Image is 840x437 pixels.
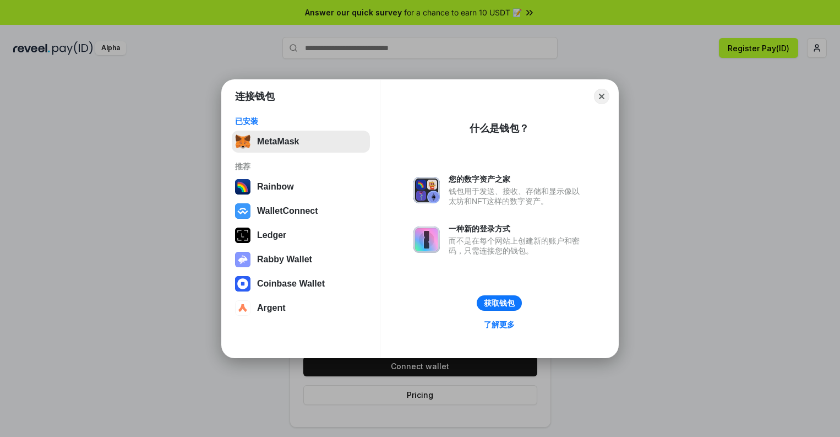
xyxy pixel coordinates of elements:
button: 获取钱包 [477,295,522,311]
div: Rainbow [257,182,294,192]
div: Coinbase Wallet [257,279,325,289]
img: svg+xml,%3Csvg%20width%3D%2228%22%20height%3D%2228%22%20viewBox%3D%220%200%2028%2028%22%20fill%3D... [235,276,250,292]
button: Ledger [232,224,370,246]
button: Coinbase Wallet [232,273,370,295]
div: Ledger [257,230,286,240]
button: Rainbow [232,176,370,198]
div: 一种新的登录方式 [449,224,585,234]
img: svg+xml,%3Csvg%20width%3D%22120%22%20height%3D%22120%22%20viewBox%3D%220%200%20120%20120%22%20fil... [235,179,250,195]
button: Argent [232,297,370,319]
img: svg+xml,%3Csvg%20width%3D%2228%22%20height%3D%2228%22%20viewBox%3D%220%200%2028%2028%22%20fill%3D... [235,203,250,219]
div: MetaMask [257,137,299,147]
img: svg+xml,%3Csvg%20xmlns%3D%22http%3A%2F%2Fwww.w3.org%2F2000%2Fsvg%22%20fill%3D%22none%22%20viewBox... [235,252,250,267]
div: 什么是钱包？ [470,122,529,135]
img: svg+xml,%3Csvg%20xmlns%3D%22http%3A%2F%2Fwww.w3.org%2F2000%2Fsvg%22%20width%3D%2228%22%20height%3... [235,228,250,243]
div: 获取钱包 [484,298,515,308]
img: svg+xml,%3Csvg%20xmlns%3D%22http%3A%2F%2Fwww.w3.org%2F2000%2Fsvg%22%20fill%3D%22none%22%20viewBox... [413,177,440,203]
div: 已安装 [235,116,367,126]
div: WalletConnect [257,206,318,216]
div: 了解更多 [484,320,515,330]
div: 钱包用于发送、接收、存储和显示像以太坊和NFT这样的数字资产。 [449,186,585,206]
button: Close [594,89,609,104]
div: Argent [257,303,286,313]
img: svg+xml,%3Csvg%20xmlns%3D%22http%3A%2F%2Fwww.w3.org%2F2000%2Fsvg%22%20fill%3D%22none%22%20viewBox... [413,226,440,253]
h1: 连接钱包 [235,90,275,103]
button: Rabby Wallet [232,249,370,271]
div: 而不是在每个网站上创建新的账户和密码，只需连接您的钱包。 [449,236,585,256]
img: svg+xml,%3Csvg%20width%3D%2228%22%20height%3D%2228%22%20viewBox%3D%220%200%2028%2028%22%20fill%3D... [235,300,250,316]
a: 了解更多 [477,317,521,332]
button: WalletConnect [232,200,370,222]
img: svg+xml,%3Csvg%20fill%3D%22none%22%20height%3D%2233%22%20viewBox%3D%220%200%2035%2033%22%20width%... [235,134,250,149]
div: 推荐 [235,161,367,171]
div: Rabby Wallet [257,255,312,265]
button: MetaMask [232,131,370,153]
div: 您的数字资产之家 [449,174,585,184]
